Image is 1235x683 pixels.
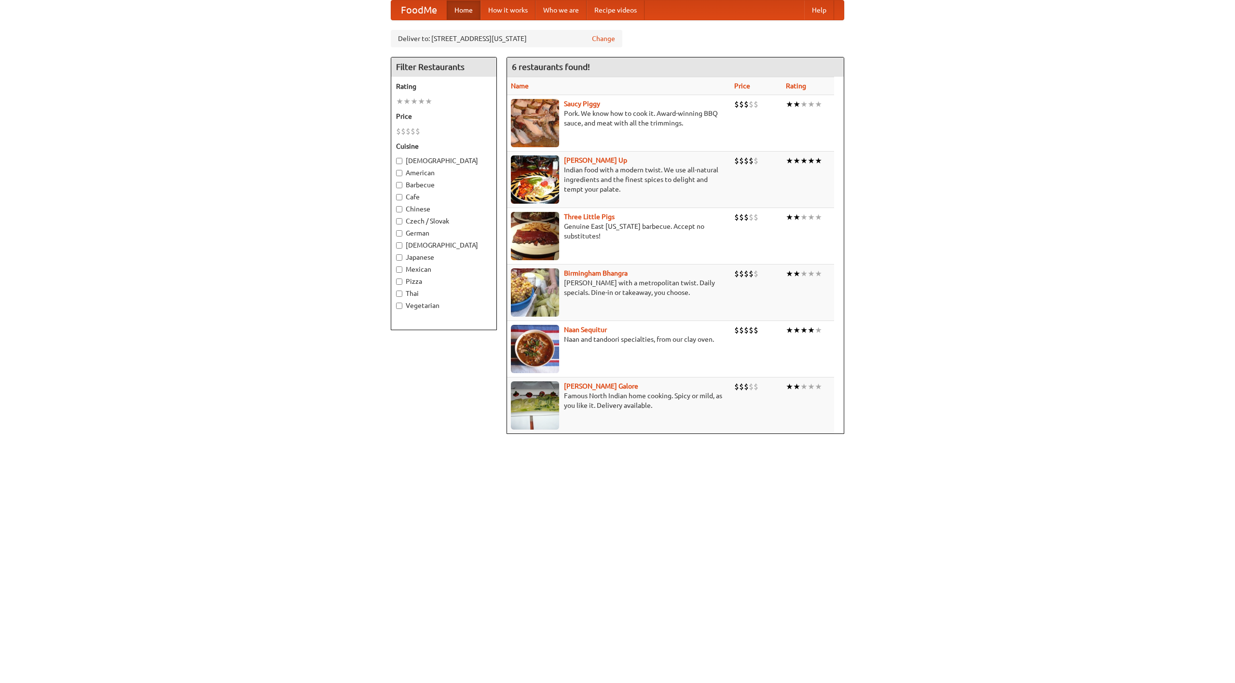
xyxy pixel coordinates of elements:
[734,155,739,166] li: $
[396,194,402,200] input: Cafe
[511,82,529,90] a: Name
[808,212,815,223] li: ★
[754,155,758,166] li: $
[744,155,749,166] li: $
[480,0,535,20] a: How it works
[808,268,815,279] li: ★
[793,381,800,392] li: ★
[587,0,645,20] a: Recipe videos
[749,99,754,110] li: $
[511,268,559,317] img: bhangra.jpg
[815,155,822,166] li: ★
[511,212,559,260] img: littlepigs.jpg
[396,182,402,188] input: Barbecue
[592,34,615,43] a: Change
[564,100,600,108] a: Saucy Piggy
[564,269,628,277] a: Birmingham Bhangra
[744,268,749,279] li: $
[564,382,638,390] a: [PERSON_NAME] Galore
[815,212,822,223] li: ★
[401,126,406,137] li: $
[406,126,411,137] li: $
[793,155,800,166] li: ★
[396,228,492,238] label: German
[734,325,739,335] li: $
[396,168,492,178] label: American
[396,156,492,166] label: [DEMOGRAPHIC_DATA]
[403,96,411,107] li: ★
[786,82,806,90] a: Rating
[734,82,750,90] a: Price
[396,242,402,249] input: [DEMOGRAPHIC_DATA]
[396,180,492,190] label: Barbecue
[564,326,607,334] a: Naan Sequitur
[734,381,739,392] li: $
[734,212,739,223] li: $
[734,99,739,110] li: $
[739,99,744,110] li: $
[396,206,402,212] input: Chinese
[800,325,808,335] li: ★
[396,254,402,261] input: Japanese
[804,0,834,20] a: Help
[511,109,727,128] p: Pork. We know how to cook it. Award-winning BBQ sauce, and meat with all the trimmings.
[749,381,754,392] li: $
[749,212,754,223] li: $
[511,381,559,430] img: currygalore.jpg
[411,96,418,107] li: ★
[749,268,754,279] li: $
[808,381,815,392] li: ★
[391,0,447,20] a: FoodMe
[511,165,727,194] p: Indian food with a modern twist. We use all-natural ingredients and the finest spices to delight ...
[396,126,401,137] li: $
[734,268,739,279] li: $
[396,141,492,151] h5: Cuisine
[396,112,492,121] h5: Price
[396,170,402,176] input: American
[396,301,492,310] label: Vegetarian
[739,325,744,335] li: $
[754,99,758,110] li: $
[447,0,480,20] a: Home
[815,381,822,392] li: ★
[800,99,808,110] li: ★
[396,96,403,107] li: ★
[415,126,420,137] li: $
[786,212,793,223] li: ★
[396,204,492,214] label: Chinese
[396,289,492,298] label: Thai
[800,212,808,223] li: ★
[564,213,615,221] b: Three Little Pigs
[808,99,815,110] li: ★
[411,126,415,137] li: $
[511,99,559,147] img: saucy.jpg
[396,216,492,226] label: Czech / Slovak
[511,155,559,204] img: curryup.jpg
[396,266,402,273] input: Mexican
[786,155,793,166] li: ★
[808,325,815,335] li: ★
[396,279,402,285] input: Pizza
[564,156,627,164] a: [PERSON_NAME] Up
[396,192,492,202] label: Cafe
[754,212,758,223] li: $
[511,335,727,344] p: Naan and tandoori specialties, from our clay oven.
[396,252,492,262] label: Japanese
[396,230,402,237] input: German
[749,155,754,166] li: $
[511,222,727,241] p: Genuine East [US_STATE] barbecue. Accept no substitutes!
[396,218,402,224] input: Czech / Slovak
[793,325,800,335] li: ★
[744,325,749,335] li: $
[815,325,822,335] li: ★
[800,268,808,279] li: ★
[511,278,727,297] p: [PERSON_NAME] with a metropolitan twist. Daily specials. Dine-in or takeaway, you choose.
[739,381,744,392] li: $
[512,62,590,71] ng-pluralize: 6 restaurants found!
[396,303,402,309] input: Vegetarian
[744,381,749,392] li: $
